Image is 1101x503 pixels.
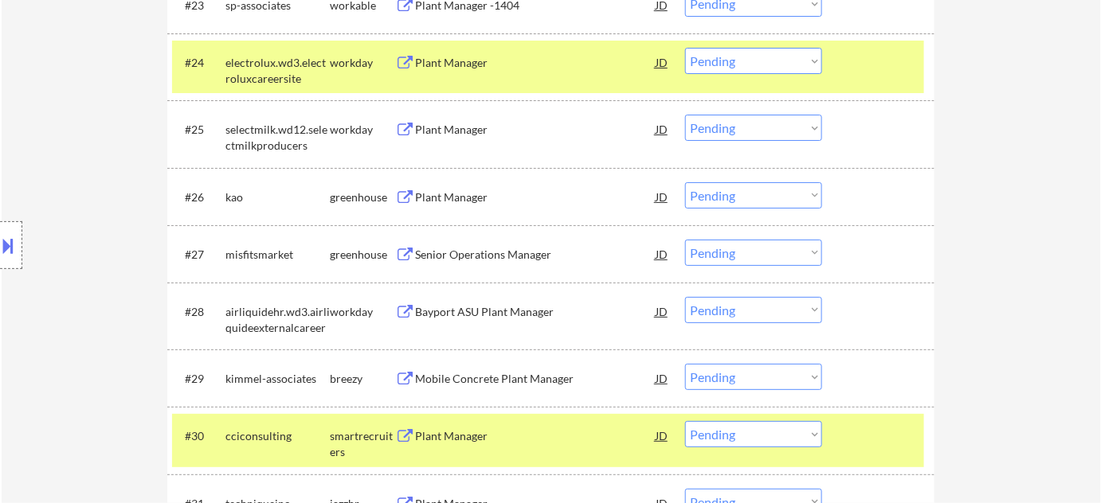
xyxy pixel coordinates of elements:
[185,428,213,444] div: #30
[330,371,395,387] div: breezy
[330,189,395,205] div: greenhouse
[654,48,670,76] div: JD
[415,55,656,71] div: Plant Manager
[330,428,395,459] div: smartrecruiters
[330,247,395,263] div: greenhouse
[330,122,395,138] div: workday
[415,304,656,320] div: Bayport ASU Plant Manager
[415,189,656,205] div: Plant Manager
[330,55,395,71] div: workday
[415,428,656,444] div: Plant Manager
[415,371,656,387] div: Mobile Concrete Plant Manager
[330,304,395,320] div: workday
[654,182,670,211] div: JD
[654,240,670,268] div: JD
[654,115,670,143] div: JD
[654,421,670,450] div: JD
[225,55,330,86] div: electrolux.wd3.electroluxcareersite
[185,55,213,71] div: #24
[415,122,656,138] div: Plant Manager
[654,364,670,392] div: JD
[415,247,656,263] div: Senior Operations Manager
[654,297,670,326] div: JD
[225,428,330,444] div: cciconsulting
